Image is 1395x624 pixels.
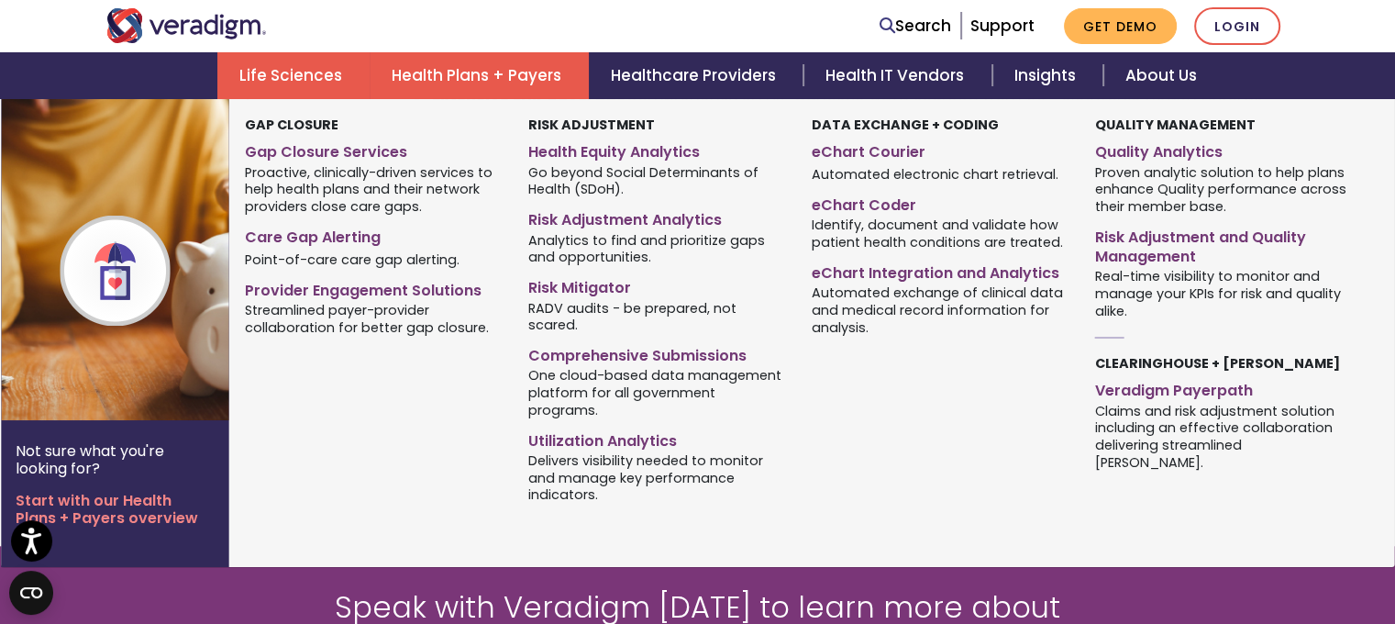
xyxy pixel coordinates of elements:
[880,14,951,39] a: Search
[528,162,784,198] span: Go beyond Social Determinants of Health (SDoH).
[528,425,784,451] a: Utilization Analytics
[812,216,1068,251] span: Identify, document and validate how patient health conditions are treated.
[1094,136,1350,162] a: Quality Analytics
[1094,221,1350,267] a: Risk Adjustment and Quality Management
[1094,267,1350,320] span: Real-time visibility to monitor and manage your KPIs for risk and quality alike.
[528,366,784,419] span: One cloud-based data management platform for all government programs.
[1194,7,1280,45] a: Login
[16,492,214,545] a: Start with our Health Plans + Payers overview
[589,52,803,99] a: Healthcare Providers
[245,300,501,336] span: Streamlined payer-provider collaboration for better gap closure.
[812,257,1068,284] a: eChart Integration and Analytics
[528,116,655,134] strong: Risk Adjustment
[970,15,1035,37] a: Support
[1094,116,1255,134] strong: Quality Management
[992,52,1103,99] a: Insights
[528,230,784,266] span: Analytics to find and prioritize gaps and opportunities.
[1,99,296,420] img: Health Plan Payers
[812,136,1068,162] a: eChart Courier
[1094,374,1350,401] a: Veradigm Payerpath
[245,116,338,134] strong: Gap Closure
[1094,354,1339,373] strong: Clearinghouse + [PERSON_NAME]
[528,204,784,230] a: Risk Adjustment Analytics
[217,52,370,99] a: Life Sciences
[1064,8,1177,44] a: Get Demo
[1044,493,1373,602] iframe: Drift Chat Widget
[1094,401,1350,471] span: Claims and risk adjustment solution including an effective collaboration delivering streamlined [...
[812,116,999,134] strong: Data Exchange + Coding
[1094,162,1350,216] span: Proven analytic solution to help plans enhance Quality performance across their member base.
[812,165,1058,184] span: Automated electronic chart retrieval.
[812,189,1068,216] a: eChart Coder
[245,221,501,248] a: Care Gap Alerting
[245,162,501,216] span: Proactive, clinically-driven services to help health plans and their network providers close care...
[528,272,784,298] a: Risk Mitigator
[528,340,784,366] a: Comprehensive Submissions
[245,136,501,162] a: Gap Closure Services
[528,136,784,162] a: Health Equity Analytics
[370,52,589,99] a: Health Plans + Payers
[1103,52,1219,99] a: About Us
[106,8,267,43] img: Veradigm logo
[528,451,784,504] span: Delivers visibility needed to monitor and manage key performance indicators.
[245,250,459,268] span: Point-of-care care gap alerting.
[16,442,214,477] p: Not sure what you're looking for?
[812,284,1068,337] span: Automated exchange of clinical data and medical record information for analysis.
[245,274,501,301] a: Provider Engagement Solutions
[9,571,53,615] button: Open CMP widget
[803,52,991,99] a: Health IT Vendors
[528,298,784,334] span: RADV audits - be prepared, not scared.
